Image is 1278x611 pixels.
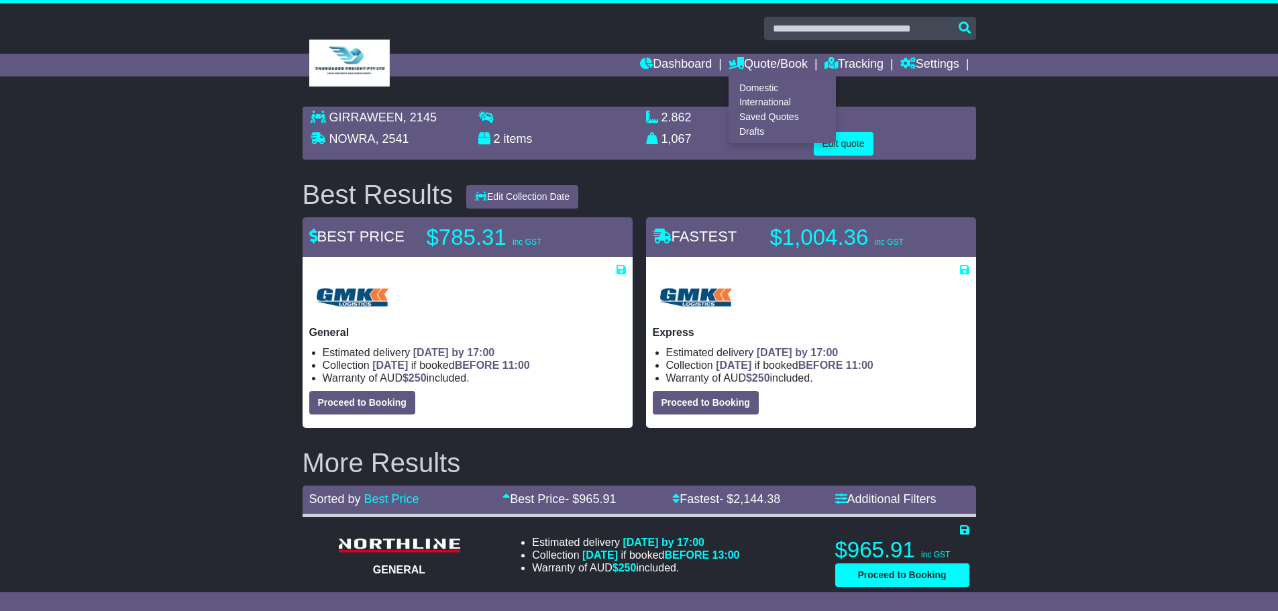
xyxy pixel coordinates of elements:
[653,276,739,319] img: GMK Logistics: Express
[900,54,959,76] a: Settings
[403,372,427,384] span: $
[413,347,495,358] span: [DATE] by 17:00
[835,492,937,506] a: Additional Filters
[323,346,626,359] li: Estimated delivery
[579,492,616,506] span: 965.91
[403,111,437,124] span: , 2145
[661,111,692,124] span: 2.862
[427,224,594,251] p: $785.31
[921,550,950,559] span: inc GST
[323,372,626,384] li: Warranty of AUD included.
[332,535,466,557] img: Northline Distribution: GENERAL
[372,359,529,371] span: if booked
[455,359,500,371] span: BEFORE
[874,237,903,247] span: inc GST
[729,54,808,76] a: Quote/Book
[746,372,770,384] span: $
[494,132,500,146] span: 2
[770,224,938,251] p: $1,004.36
[532,536,739,549] li: Estimated delivery
[716,359,751,371] span: [DATE]
[824,54,884,76] a: Tracking
[582,549,739,561] span: if booked
[504,132,533,146] span: items
[502,359,530,371] span: 11:00
[729,95,835,110] a: International
[716,359,873,371] span: if booked
[640,54,712,76] a: Dashboard
[661,132,692,146] span: 1,067
[532,561,739,574] li: Warranty of AUD included.
[364,492,419,506] a: Best Price
[565,492,616,506] span: - $
[719,492,780,506] span: - $
[409,372,427,384] span: 250
[835,537,969,563] p: $965.91
[835,563,969,587] button: Proceed to Booking
[757,347,839,358] span: [DATE] by 17:00
[309,326,626,339] p: General
[666,346,969,359] li: Estimated delivery
[309,492,361,506] span: Sorted by
[712,549,740,561] span: 13:00
[309,228,405,245] span: BEST PRICE
[653,326,969,339] p: Express
[372,359,408,371] span: [DATE]
[309,391,415,414] button: Proceed to Booking
[798,359,843,371] span: BEFORE
[733,492,780,506] span: 2,144.38
[623,537,704,548] span: [DATE] by 17:00
[752,372,770,384] span: 250
[846,359,873,371] span: 11:00
[329,111,403,124] span: GIRRAWEEN
[582,549,618,561] span: [DATE]
[619,562,637,573] span: 250
[814,132,873,156] button: Edit quote
[373,564,425,575] span: GENERAL
[466,185,578,209] button: Edit Collection Date
[729,76,836,143] div: Quote/Book
[664,549,709,561] span: BEFORE
[613,562,637,573] span: $
[309,276,395,319] img: GMK Logistics: General
[666,372,969,384] li: Warranty of AUD included.
[296,180,460,209] div: Best Results
[729,80,835,95] a: Domestic
[653,391,759,414] button: Proceed to Booking
[329,132,376,146] span: NOWRA
[303,448,976,478] h2: More Results
[502,492,616,506] a: Best Price- $965.91
[666,359,969,372] li: Collection
[672,492,780,506] a: Fastest- $2,144.38
[532,549,739,561] li: Collection
[653,228,737,245] span: FASTEST
[376,132,409,146] span: , 2541
[729,110,835,125] a: Saved Quotes
[729,124,835,139] a: Drafts
[513,237,541,247] span: inc GST
[323,359,626,372] li: Collection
